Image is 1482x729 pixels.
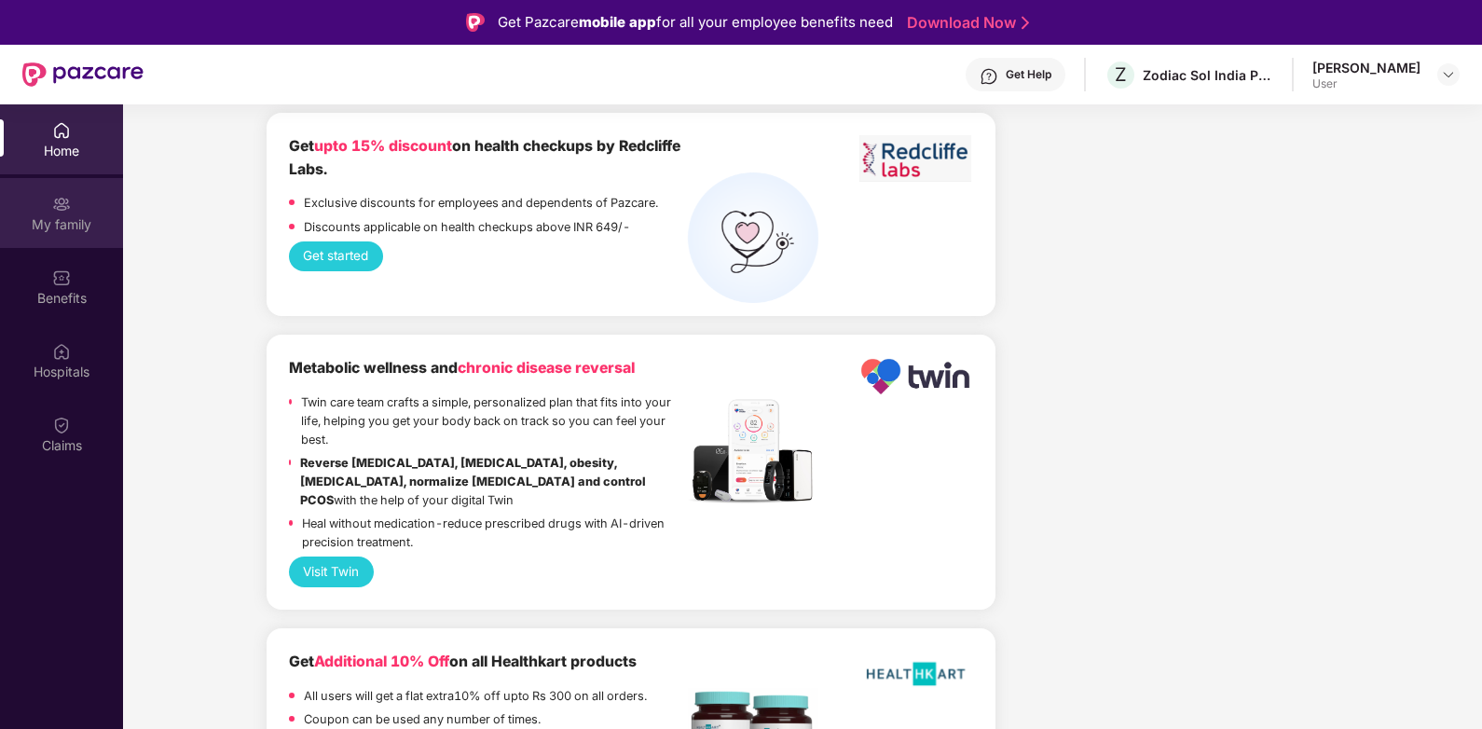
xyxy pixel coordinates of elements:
img: svg+xml;base64,PHN2ZyBpZD0iRHJvcGRvd24tMzJ4MzIiIHhtbG5zPSJodHRwOi8vd3d3LnczLm9yZy8yMDAwL3N2ZyIgd2... [1441,67,1456,82]
span: chronic disease reversal [458,359,635,377]
img: New Pazcare Logo [22,62,144,87]
p: Heal without medication-reduce prescribed drugs with AI-driven precision treatment. [302,515,688,552]
img: svg+xml;base64,PHN2ZyBpZD0iSG9zcGl0YWxzIiB4bWxucz0iaHR0cDovL3d3dy53My5vcmcvMjAwMC9zdmciIHdpZHRoPS... [52,342,71,361]
img: svg+xml;base64,PHN2ZyBpZD0iQmVuZWZpdHMiIHhtbG5zPSJodHRwOi8vd3d3LnczLm9yZy8yMDAwL3N2ZyIgd2lkdGg9Ij... [52,268,71,287]
img: health%20check%20(1).png [688,172,818,303]
p: with the help of your digital Twin [300,454,688,510]
img: svg+xml;base64,PHN2ZyBpZD0iSGVscC0zMngzMiIgeG1sbnM9Imh0dHA6Ly93d3cudzMub3JnLzIwMDAvc3ZnIiB3aWR0aD... [980,67,998,86]
div: Get Help [1006,67,1051,82]
b: Get on health checkups by Redcliffe Labs. [289,137,680,178]
img: Header.jpg [688,394,818,508]
div: Zodiac Sol India Private Limited [1143,66,1273,84]
img: svg+xml;base64,PHN2ZyBpZD0iSG9tZSIgeG1sbnM9Imh0dHA6Ly93d3cudzMub3JnLzIwMDAvc3ZnIiB3aWR0aD0iMjAiIG... [52,121,71,140]
b: Get on all Healthkart products [289,653,637,670]
p: Exclusive discounts for employees and dependents of Pazcare. [304,194,658,213]
p: Coupon can be used any number of times. [304,710,541,729]
img: HealthKart-Logo-702x526.png [859,651,971,697]
button: Get started [289,241,383,272]
img: Stroke [1022,13,1029,33]
div: Get Pazcare for all your employee benefits need [498,11,893,34]
img: Logo [466,13,485,32]
p: Twin care team crafts a simple, personalized plan that fits into your life, helping you get your ... [301,393,688,449]
strong: mobile app [579,13,656,31]
span: Additional 10% Off [314,653,449,670]
a: Download Now [907,13,1023,33]
img: Screenshot%202023-06-01%20at%2011.51.45%20AM.png [859,135,971,182]
strong: Reverse [MEDICAL_DATA], [MEDICAL_DATA], obesity, [MEDICAL_DATA], normalize [MEDICAL_DATA] and con... [300,456,646,507]
p: Discounts applicable on health checkups above INR 649/- [304,218,630,237]
div: [PERSON_NAME] [1312,59,1420,76]
span: upto 15% discount [314,137,452,155]
b: Metabolic wellness and [289,359,635,377]
img: Logo.png [859,357,971,396]
img: svg+xml;base64,PHN2ZyB3aWR0aD0iMjAiIGhlaWdodD0iMjAiIHZpZXdCb3g9IjAgMCAyMCAyMCIgZmlsbD0ibm9uZSIgeG... [52,195,71,213]
span: Z [1115,63,1127,86]
button: Visit Twin [289,557,374,587]
p: All users will get a flat extra10% off upto Rs 300 on all orders. [304,687,647,706]
img: svg+xml;base64,PHN2ZyBpZD0iQ2xhaW0iIHhtbG5zPSJodHRwOi8vd3d3LnczLm9yZy8yMDAwL3N2ZyIgd2lkdGg9IjIwIi... [52,416,71,434]
div: User [1312,76,1420,91]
